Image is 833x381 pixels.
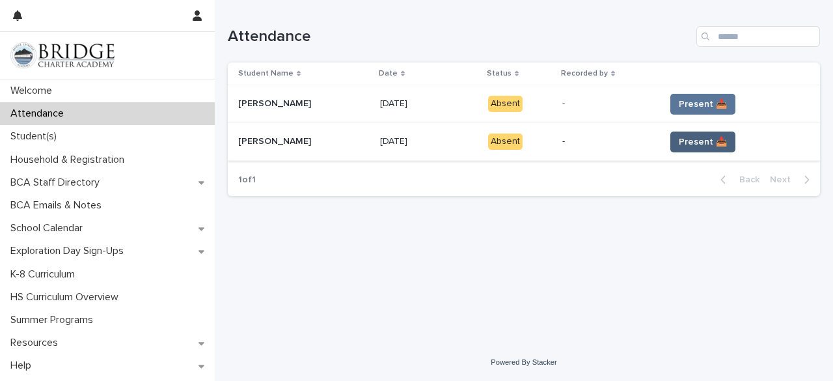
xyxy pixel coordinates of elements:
p: [PERSON_NAME] [238,96,314,109]
p: Status [487,66,512,81]
p: Help [5,360,42,372]
p: [PERSON_NAME] [238,134,314,147]
span: Back [731,175,759,184]
span: Present 📥 [679,135,727,148]
p: School Calendar [5,222,93,234]
p: BCA Staff Directory [5,176,110,189]
p: BCA Emails & Notes [5,199,112,212]
input: Search [696,26,820,47]
div: Absent [488,134,523,150]
p: Summer Programs [5,314,103,326]
tr: [PERSON_NAME][PERSON_NAME] [DATE][DATE] Absent-Present 📥 [228,123,820,161]
p: [DATE] [380,134,410,147]
h1: Attendance [228,27,691,46]
button: Next [765,174,820,186]
a: Powered By Stacker [491,358,556,366]
p: - [562,136,655,147]
button: Back [710,174,765,186]
p: Exploration Day Sign-Ups [5,245,134,257]
tr: [PERSON_NAME][PERSON_NAME] [DATE][DATE] Absent-Present 📥 [228,85,820,123]
p: K-8 Curriculum [5,268,85,281]
p: Recorded by [561,66,608,81]
p: [DATE] [380,96,410,109]
button: Present 📥 [670,94,735,115]
span: Next [770,175,799,184]
p: Household & Registration [5,154,135,166]
p: Attendance [5,107,74,120]
p: - [562,98,655,109]
p: 1 of 1 [228,164,266,196]
p: Welcome [5,85,62,97]
p: Student(s) [5,130,67,143]
p: Date [379,66,398,81]
p: HS Curriculum Overview [5,291,129,303]
img: V1C1m3IdTEidaUdm9Hs0 [10,42,115,68]
span: Present 📥 [679,98,727,111]
div: Absent [488,96,523,112]
p: Student Name [238,66,294,81]
p: Resources [5,337,68,349]
button: Present 📥 [670,132,735,152]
